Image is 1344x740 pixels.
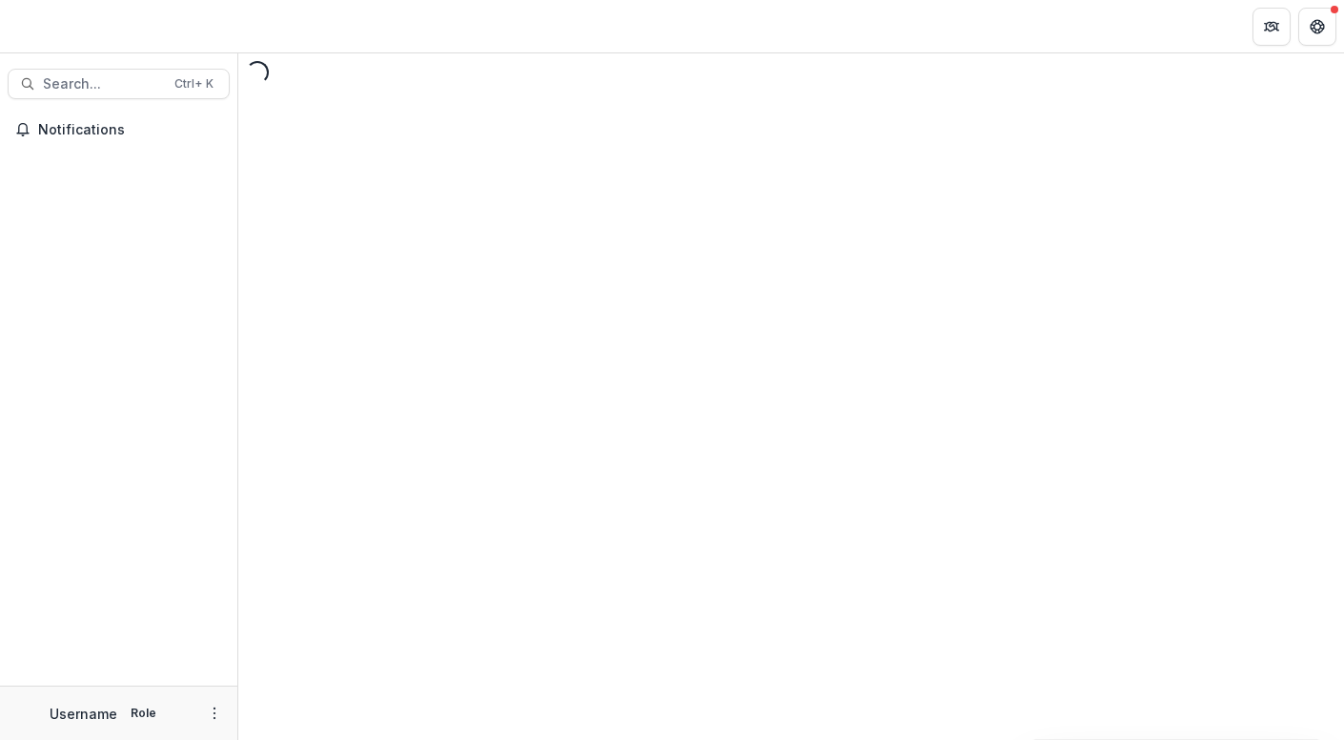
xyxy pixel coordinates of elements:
span: Search... [43,76,163,92]
p: Username [50,704,117,724]
button: Notifications [8,114,230,145]
div: Ctrl + K [171,73,217,94]
button: More [203,702,226,725]
button: Search... [8,69,230,99]
p: Role [125,705,162,722]
span: Notifications [38,122,222,138]
button: Get Help [1298,8,1336,46]
button: Partners [1252,8,1291,46]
